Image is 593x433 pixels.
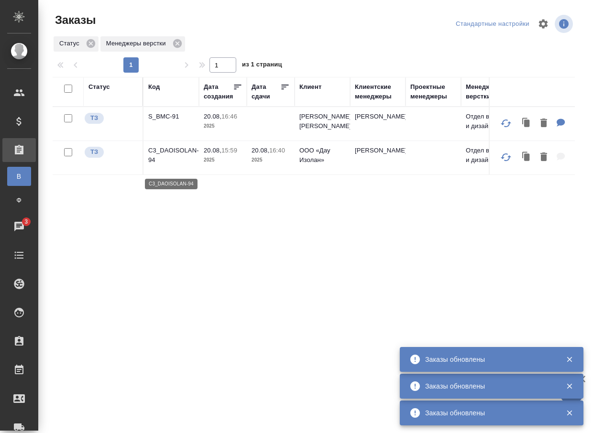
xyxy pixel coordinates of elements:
button: Клонировать [517,148,536,167]
p: 16:46 [221,113,237,120]
span: из 1 страниц [242,59,282,73]
span: В [12,172,26,181]
p: ТЗ [90,113,98,123]
div: Заказы обновлены [425,408,551,418]
p: [PERSON_NAME] [PERSON_NAME] [299,112,345,131]
div: split button [453,17,532,32]
p: Отдел верстки и дизайна [466,112,512,131]
span: Ф [12,195,26,205]
div: Код [148,82,160,92]
p: 15:59 [221,147,237,154]
p: ТЗ [90,147,98,157]
span: Заказы [53,12,96,28]
p: C3_DAOISOLAN-94 [148,146,194,165]
p: 20.08, [204,113,221,120]
div: Проектные менеджеры [410,82,456,101]
button: Клонировать [517,114,536,133]
div: Клиентские менеджеры [355,82,401,101]
div: Заказы обновлены [425,355,551,364]
p: Статус [59,39,83,48]
span: 3 [19,217,33,227]
p: Отдел верстки и дизайна [466,146,512,165]
td: [PERSON_NAME] [350,107,406,141]
button: Закрыть [560,355,579,364]
a: В [7,167,31,186]
p: ООО «Дау Изолан» [299,146,345,165]
p: Менеджеры верстки [106,39,169,48]
p: 20.08, [204,147,221,154]
p: S_BMC-91 [148,112,194,121]
div: Клиент [299,82,321,92]
span: Посмотреть информацию [555,15,575,33]
p: 2025 [252,155,290,165]
td: [PERSON_NAME] [350,141,406,174]
p: 20.08, [252,147,269,154]
div: Выставляет КМ при отправке заказа на расчет верстке (для тикета) или для уточнения сроков на прои... [84,112,138,125]
div: Менеджеры верстки [100,36,185,52]
button: Удалить [536,148,552,167]
span: Настроить таблицу [532,12,555,35]
div: Дата создания [204,82,233,101]
p: 2025 [204,155,242,165]
button: Закрыть [560,409,579,417]
a: Ф [7,191,31,210]
button: Обновить [494,112,517,135]
p: 16:40 [269,147,285,154]
div: Статус [88,82,110,92]
p: 2025 [204,121,242,131]
button: Удалить [536,114,552,133]
button: Закрыть [560,382,579,390]
div: Дата сдачи [252,82,280,101]
a: 3 [2,215,36,238]
div: Заказы обновлены [425,381,551,391]
div: Менеджеры верстки [466,82,512,101]
button: Обновить [494,146,517,169]
div: Статус [54,36,99,52]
